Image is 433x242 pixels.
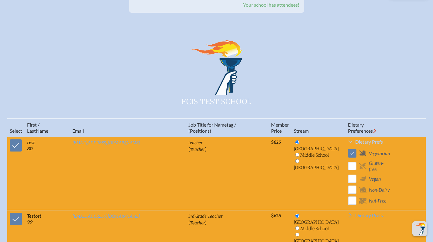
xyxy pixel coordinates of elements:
span: Vegan [369,176,381,182]
li: Middle School [294,152,343,158]
span: Price [271,128,282,134]
li: [GEOGRAPHIC_DATA] [294,158,343,171]
li: Middle School [294,225,343,232]
span: $625 [271,140,281,145]
span: FCIS Test School [119,95,314,107]
li: [GEOGRAPHIC_DATA] [294,139,343,152]
span: ( [188,146,190,152]
a: Dietary Prefs [348,213,383,220]
span: Your school has attendees! [243,2,299,8]
span: Nut-Free [369,198,386,204]
td: test 80 [25,137,70,210]
span: Gluten-free [369,160,391,172]
a: Dietary Prefs [348,139,391,147]
th: Email [70,119,186,137]
span: teacher [188,140,203,145]
span: Non-Dairy [369,187,390,193]
span: Dietary Prefs [355,139,383,144]
span: Dietary Prefs [355,213,383,218]
span: Teacher [190,147,205,152]
span: ary Preferences [348,122,373,134]
span: First / [27,122,40,128]
span: Vegetarian [369,150,390,156]
span: ( [188,220,190,225]
button: Scroll Top [412,221,427,236]
span: Teacher [190,220,205,226]
th: Diet [345,119,393,137]
th: Job Title for Nametag / (Positions) [186,119,269,137]
span: ) [205,146,207,152]
a: [EMAIL_ADDRESS][DOMAIN_NAME] [72,140,140,145]
th: Name [25,119,70,137]
span: er [285,122,289,128]
span: $625 [271,213,281,218]
a: [EMAIL_ADDRESS][DOMAIN_NAME] [72,214,140,219]
img: To the top [414,223,426,235]
li: [GEOGRAPHIC_DATA] [294,213,343,225]
span: 3rd Grade Teacher [188,214,223,219]
span: ) [205,220,207,225]
span: Select [10,128,22,134]
img: FCIS Test School [189,39,244,95]
span: Last [27,128,36,134]
div: Dietary Prefs [348,147,391,207]
th: Stream [291,119,345,137]
th: Memb [269,119,291,137]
